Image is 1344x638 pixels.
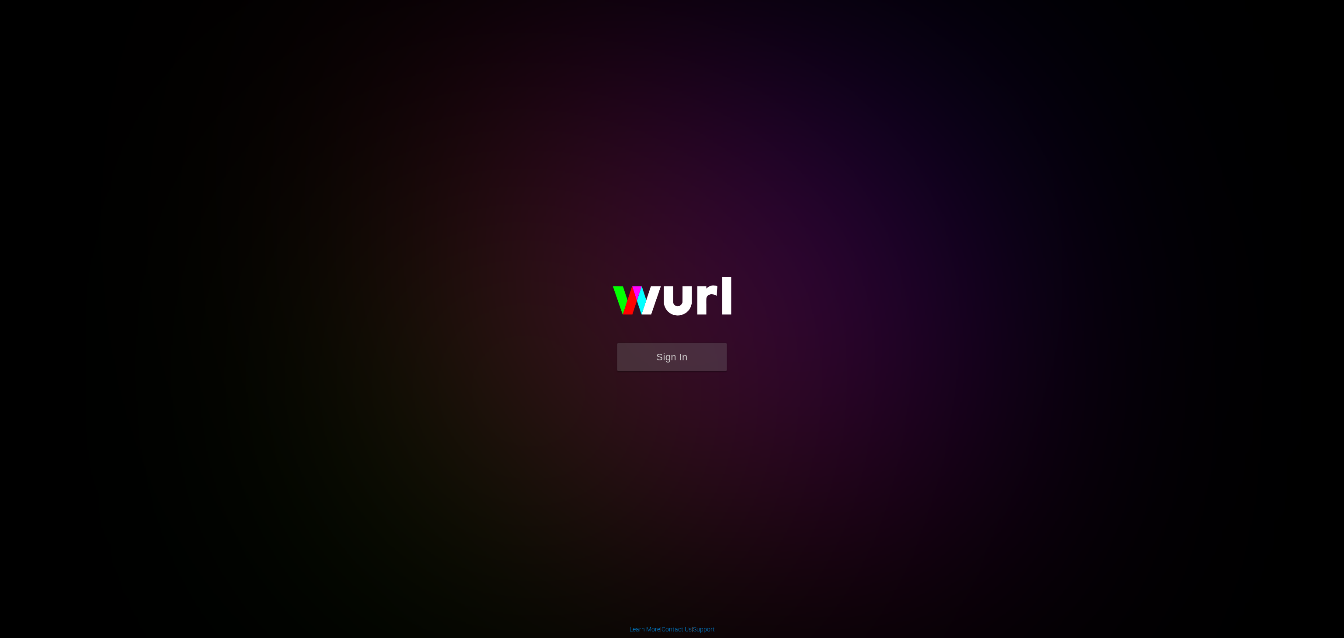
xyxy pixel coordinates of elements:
a: Contact Us [661,626,692,633]
div: | | [630,625,715,634]
img: wurl-logo-on-black-223613ac3d8ba8fe6dc639794a292ebdb59501304c7dfd60c99c58986ef67473.svg [584,258,759,343]
a: Support [693,626,715,633]
a: Learn More [630,626,660,633]
button: Sign In [617,343,727,371]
